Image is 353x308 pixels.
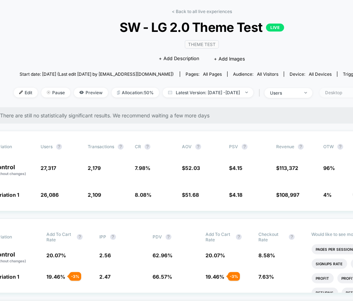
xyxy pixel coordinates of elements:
[153,234,162,240] span: PDV
[112,88,159,97] span: Allocation: 50%
[47,91,50,94] img: end
[279,165,298,171] span: 113,372
[284,71,337,77] span: Device:
[74,88,108,97] span: Preview
[298,144,304,150] button: ?
[41,165,56,171] span: 27,317
[257,88,265,98] span: |
[229,144,238,149] span: PSV
[14,88,38,97] span: Edit
[135,144,141,149] span: CR
[266,24,284,32] p: LIVE
[41,192,59,198] span: 26,086
[19,91,23,94] img: edit
[312,288,338,298] li: Returns
[41,88,70,97] span: Pause
[41,144,53,149] span: users
[46,252,66,258] span: 20.07 %
[258,252,275,258] span: 8.58 %
[232,165,242,171] span: 4.15
[56,144,62,150] button: ?
[185,165,200,171] span: 52.03
[20,71,174,77] span: Start date: [DATE] (Last edit [DATE] by [EMAIL_ADDRESS][DOMAIN_NAME])
[153,274,172,280] span: 66.57 %
[182,144,192,149] span: AOV
[168,91,172,94] img: calendar
[233,71,278,77] div: Audience:
[323,192,332,198] span: 4%
[186,71,222,77] div: Pages:
[100,274,111,280] span: 2.47
[117,91,120,95] img: rebalance
[276,192,299,198] span: $
[304,92,307,93] img: end
[276,165,298,171] span: $
[100,252,111,258] span: 2.56
[309,71,332,77] span: all devices
[185,192,199,198] span: 51.68
[229,192,242,198] span: $
[195,144,201,150] button: ?
[88,192,101,198] span: 2,109
[172,9,232,14] a: < Back to all live experiences
[88,165,101,171] span: 2,179
[205,232,232,242] span: Add To Cart Rate
[166,234,171,240] button: ?
[163,88,253,97] span: Latest Version: [DATE] - [DATE]
[312,259,347,269] li: Signups Rate
[145,144,150,150] button: ?
[228,272,240,281] div: - 3 %
[205,274,224,280] span: 19.46 %
[258,274,274,280] span: 7.63 %
[289,234,295,240] button: ?
[214,56,245,62] span: + Add Images
[276,144,294,149] span: Revenue
[236,234,242,240] button: ?
[270,90,299,96] div: users
[245,92,248,93] img: end
[312,273,334,283] li: Profit
[135,192,151,198] span: 8.08 %
[203,71,222,77] span: all pages
[88,144,114,149] span: Transactions
[257,71,278,77] span: All Visitors
[46,232,73,242] span: Add To Cart Rate
[46,274,65,280] span: 19.46 %
[135,165,150,171] span: 7.98 %
[100,234,107,240] span: IPP
[69,272,81,281] div: - 3 %
[153,252,173,258] span: 62.96 %
[185,40,219,49] span: Theme Test
[242,144,248,150] button: ?
[337,144,343,150] button: ?
[77,234,83,240] button: ?
[258,232,285,242] span: Checkout Rate
[323,165,335,171] span: 96%
[205,252,225,258] span: 20.07 %
[229,165,242,171] span: $
[182,192,199,198] span: $
[159,55,199,62] span: + Add Description
[232,192,242,198] span: 4.18
[118,144,124,150] button: ?
[182,165,200,171] span: $
[279,192,299,198] span: 108,997
[110,234,116,240] button: ?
